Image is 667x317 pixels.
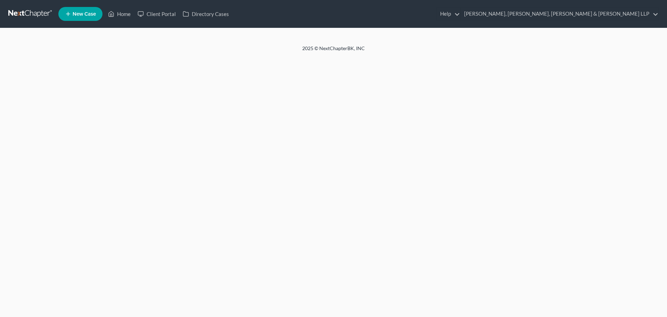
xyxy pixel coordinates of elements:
a: [PERSON_NAME], [PERSON_NAME], [PERSON_NAME] & [PERSON_NAME] LLP [461,8,658,20]
a: Help [437,8,460,20]
a: Directory Cases [179,8,232,20]
a: Client Portal [134,8,179,20]
div: 2025 © NextChapterBK, INC [135,45,532,57]
new-legal-case-button: New Case [58,7,102,21]
a: Home [105,8,134,20]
